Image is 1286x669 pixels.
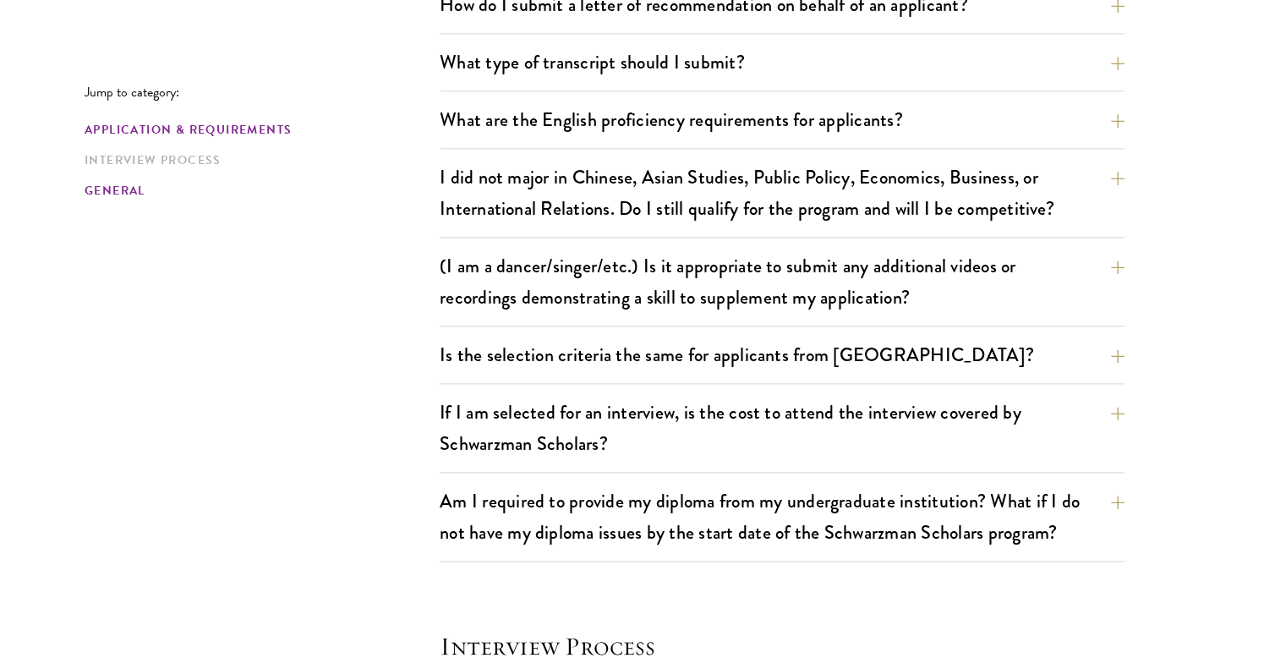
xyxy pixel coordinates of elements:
h4: Interview Process [440,629,1125,663]
button: If I am selected for an interview, is the cost to attend the interview covered by Schwarzman Scho... [440,393,1125,463]
button: What type of transcript should I submit? [440,43,1125,81]
a: Application & Requirements [85,121,430,139]
button: Is the selection criteria the same for applicants from [GEOGRAPHIC_DATA]? [440,336,1125,374]
a: General [85,182,430,200]
p: Jump to category: [85,85,440,100]
button: Am I required to provide my diploma from my undergraduate institution? What if I do not have my d... [440,482,1125,551]
a: Interview Process [85,151,430,169]
button: What are the English proficiency requirements for applicants? [440,101,1125,139]
button: (I am a dancer/singer/etc.) Is it appropriate to submit any additional videos or recordings demon... [440,247,1125,316]
button: I did not major in Chinese, Asian Studies, Public Policy, Economics, Business, or International R... [440,158,1125,228]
